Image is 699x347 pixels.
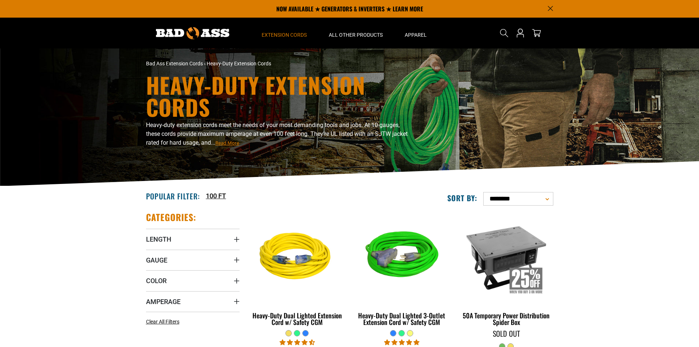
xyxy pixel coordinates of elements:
summary: Apparel [394,18,438,48]
span: Heavy-duty extension cords meet the needs of your most demanding tools and jobs. At 10 gauges, th... [146,122,408,146]
summary: Amperage [146,291,240,312]
h2: Categories: [146,212,197,223]
img: 50A Temporary Power Distribution Spider Box [460,215,553,300]
a: yellow Heavy-Duty Dual Lighted Extension Cord w/ Safety CGM [251,212,344,330]
summary: Search [498,27,510,39]
img: Bad Ass Extension Cords [156,27,229,39]
span: 4.92 stars [384,339,419,346]
a: Clear All Filters [146,318,182,326]
span: Extension Cords [262,32,307,38]
summary: Color [146,270,240,291]
span: Length [146,235,171,243]
summary: All Other Products [318,18,394,48]
summary: Extension Cords [251,18,318,48]
span: All Other Products [329,32,383,38]
a: 100 FT [206,191,226,201]
span: Color [146,276,167,285]
a: neon green Heavy-Duty Dual Lighted 3-Outlet Extension Cord w/ Safety CGM [355,212,448,330]
summary: Gauge [146,250,240,270]
span: Apparel [405,32,427,38]
span: Clear All Filters [146,319,179,325]
label: Sort by: [447,193,477,203]
div: Heavy-Duty Dual Lighted Extension Cord w/ Safety CGM [251,312,344,325]
div: Heavy-Duty Dual Lighted 3-Outlet Extension Cord w/ Safety CGM [355,312,448,325]
a: 50A Temporary Power Distribution Spider Box 50A Temporary Power Distribution Spider Box [459,212,553,330]
span: Read More [215,140,239,146]
div: 50A Temporary Power Distribution Spider Box [459,312,553,325]
span: › [204,61,205,66]
a: Bad Ass Extension Cords [146,61,203,66]
h2: Popular Filter: [146,191,200,201]
span: 4.64 stars [280,339,315,346]
h1: Heavy-Duty Extension Cords [146,74,414,118]
span: Gauge [146,256,167,264]
nav: breadcrumbs [146,60,414,68]
summary: Length [146,229,240,249]
span: Heavy-Duty Extension Cords [207,61,271,66]
div: Sold Out [459,330,553,337]
img: yellow [251,215,343,300]
span: Amperage [146,297,181,306]
img: neon green [356,215,448,300]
